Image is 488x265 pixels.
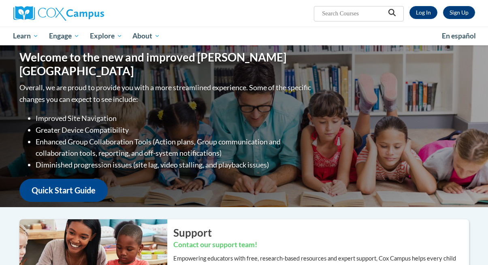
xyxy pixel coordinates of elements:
a: Register [443,6,475,19]
span: Learn [13,31,38,41]
p: Overall, we are proud to provide you with a more streamlined experience. Some of the specific cha... [19,82,313,105]
li: Improved Site Navigation [36,112,313,124]
h2: Support [173,225,469,240]
input: Search Courses [321,8,386,18]
span: Engage [49,31,79,41]
span: About [132,31,160,41]
img: Cox Campus [13,6,104,21]
a: Learn [8,27,44,45]
a: En español [437,28,481,45]
h1: Welcome to the new and improved [PERSON_NAME][GEOGRAPHIC_DATA] [19,51,313,78]
a: Engage [44,27,85,45]
div: Main menu [7,27,481,45]
li: Enhanced Group Collaboration Tools (Action plans, Group communication and collaboration tools, re... [36,136,313,159]
button: Search [386,8,398,19]
h3: Contact our support team! [173,240,469,250]
span: Explore [90,31,122,41]
a: Cox Campus [13,6,159,21]
a: Quick Start Guide [19,179,108,202]
span: En español [442,32,476,40]
a: Log In [409,6,437,19]
li: Diminished progression issues (site lag, video stalling, and playback issues) [36,159,313,171]
a: Explore [85,27,128,45]
li: Greater Device Compatibility [36,124,313,136]
a: About [127,27,165,45]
